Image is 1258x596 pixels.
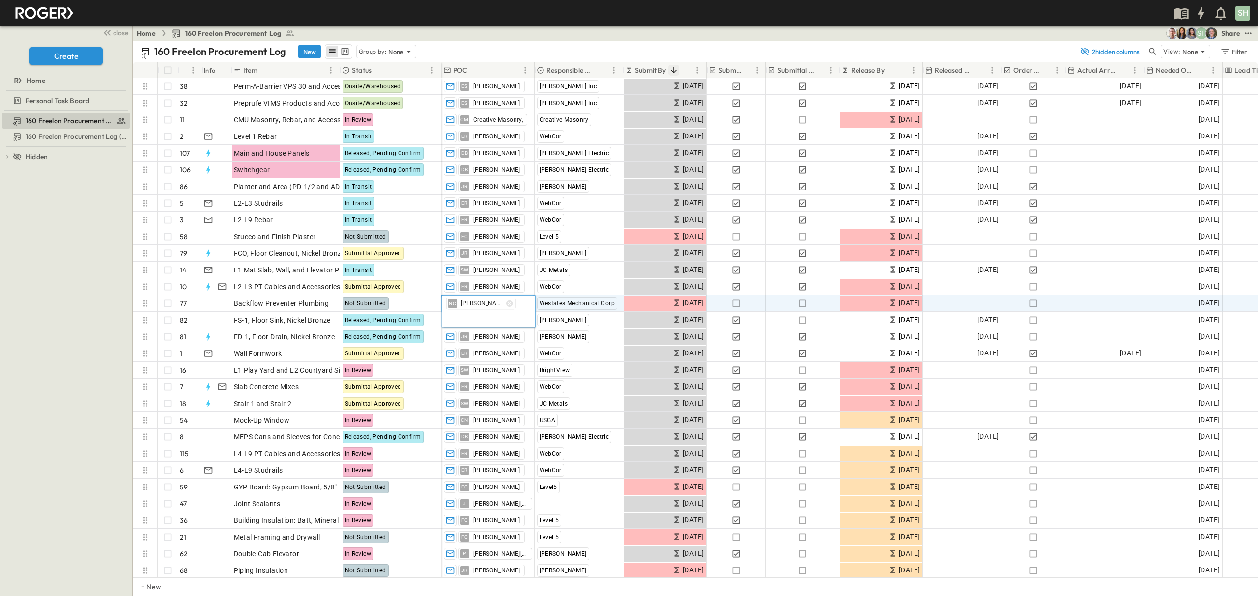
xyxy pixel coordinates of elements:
[473,450,520,458] span: [PERSON_NAME]
[234,282,341,292] span: L2-L3 PT Cables and Accessories
[180,415,188,425] p: 54
[540,283,562,290] span: WebCor
[608,64,620,76] button: Menu
[180,349,182,358] p: 1
[470,65,481,76] button: Sort
[345,350,401,357] span: Submittal Approved
[540,300,615,307] span: Westates Mechanical Corp
[180,365,186,375] p: 16
[180,148,190,158] p: 107
[718,65,742,75] p: Submitted?
[1120,348,1141,359] span: [DATE]
[1163,46,1180,57] p: View:
[851,65,885,75] p: Release By
[473,333,520,341] span: [PERSON_NAME]
[473,266,520,274] span: [PERSON_NAME]
[1220,46,1248,57] div: Filter
[1199,81,1220,92] span: [DATE]
[180,215,184,225] p: 3
[683,97,704,108] span: [DATE]
[345,317,421,324] span: Released, Pending Confirm
[1199,381,1220,392] span: [DATE]
[899,164,920,175] span: [DATE]
[683,364,704,376] span: [DATE]
[298,45,321,58] button: New
[1199,398,1220,409] span: [DATE]
[325,44,352,59] div: table view
[473,433,520,441] span: [PERSON_NAME]
[1120,81,1141,92] span: [DATE]
[180,382,183,392] p: 7
[1077,65,1116,75] p: Actual Arrival
[180,98,188,108] p: 32
[473,166,520,174] span: [PERSON_NAME]
[899,197,920,209] span: [DATE]
[180,165,191,175] p: 106
[1199,264,1220,275] span: [DATE]
[540,100,597,107] span: [PERSON_NAME] Inc
[977,264,999,275] span: [DATE]
[339,46,351,57] button: kanban view
[180,449,189,459] p: 115
[345,400,401,407] span: Submittal Approved
[1199,97,1220,108] span: [DATE]
[473,233,520,241] span: [PERSON_NAME]
[683,231,704,242] span: [DATE]
[473,116,523,124] span: Creative Masonry,
[461,186,468,187] span: JR
[683,298,704,309] span: [DATE]
[1120,97,1141,108] span: [DATE]
[234,399,292,408] span: Stair 1 and Stair 2
[180,81,188,91] p: 38
[473,283,520,291] span: [PERSON_NAME]
[1196,27,1207,39] div: Steven Habon (shabon@guzmangc.com)
[234,232,316,242] span: Stucco and Finish Plaster
[1235,6,1250,21] div: SH
[683,247,704,259] span: [DATE]
[180,115,185,125] p: 11
[180,248,187,258] p: 79
[352,65,372,75] p: Status
[2,113,130,129] div: 160 Freelon Procurement Logtest
[1118,65,1129,76] button: Sort
[2,130,128,143] a: 160 Freelon Procurement Log (Copy)
[683,81,704,92] span: [DATE]
[234,365,386,375] span: L1 Play Yard and L2 Courtyard Site Furnishings
[886,65,897,76] button: Sort
[977,164,999,175] span: [DATE]
[26,96,89,106] span: Personal Task Board
[473,366,520,374] span: [PERSON_NAME]
[546,65,595,75] p: Responsible Contractor
[908,64,919,76] button: Menu
[1216,45,1250,58] button: Filter
[899,131,920,142] span: [DATE]
[461,136,468,136] span: ER
[137,28,156,38] a: Home
[234,248,345,258] span: FCO, Floor Cleanout, Nickel Bronze
[345,116,372,123] span: In Review
[1043,65,1054,76] button: Sort
[899,247,920,259] span: [DATE]
[899,114,920,125] span: [DATE]
[1199,247,1220,259] span: [DATE]
[26,116,113,126] span: 160 Freelon Procurement Log
[345,100,401,107] span: Onsite/Warehoused
[460,119,469,120] span: CM
[473,99,520,107] span: [PERSON_NAME]
[234,332,335,342] span: FD-1, Floor Drain, Nickel Bronze
[899,97,920,108] span: [DATE]
[683,431,704,442] span: [DATE]
[473,82,520,90] span: [PERSON_NAME]
[683,264,704,275] span: [DATE]
[899,348,920,359] span: [DATE]
[113,28,128,38] span: close
[1199,331,1220,342] span: [DATE]
[683,147,704,159] span: [DATE]
[473,183,520,190] span: [PERSON_NAME]
[345,333,421,340] span: Released, Pending Confirm
[1199,281,1220,292] span: [DATE]
[540,233,559,240] span: Level 5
